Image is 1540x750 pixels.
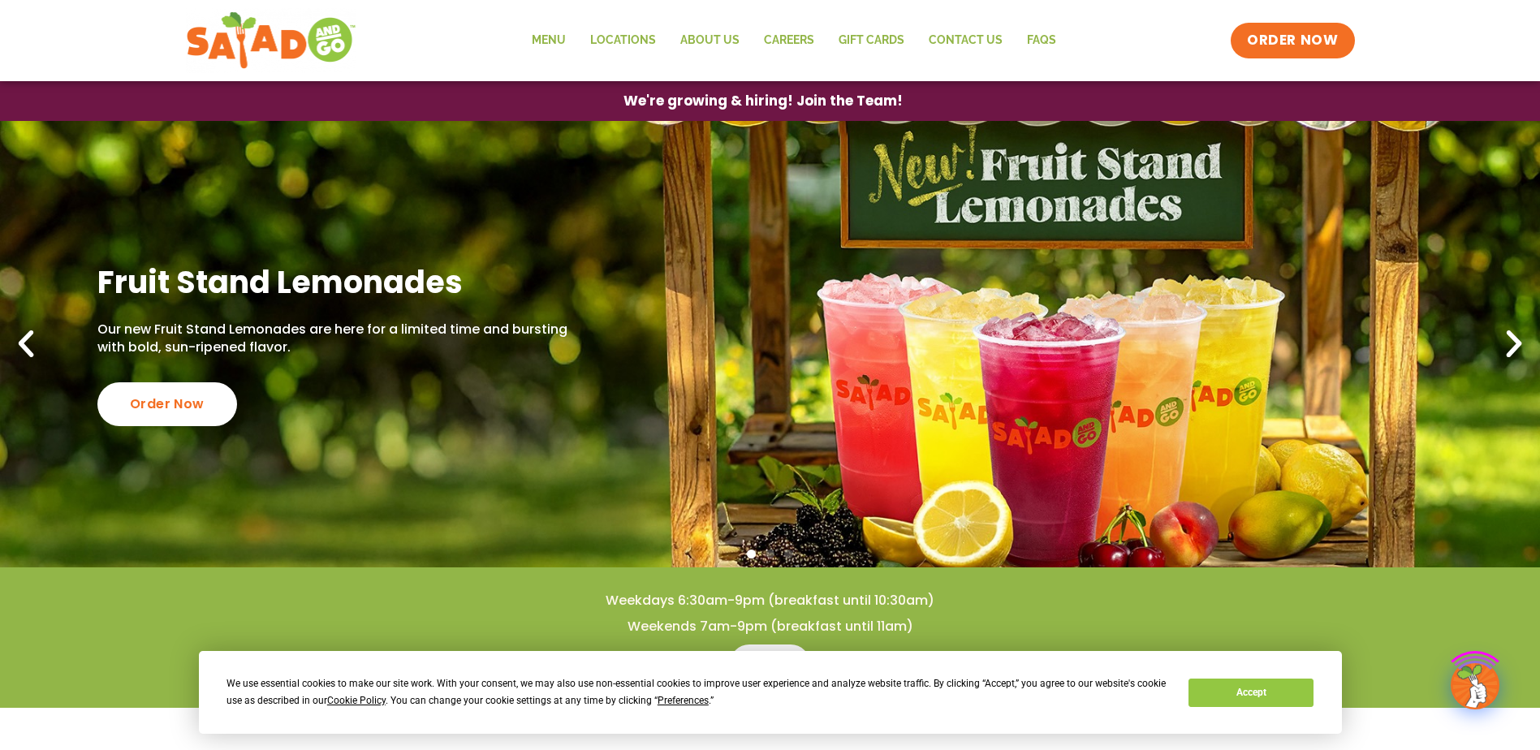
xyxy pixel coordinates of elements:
a: Menu [520,22,578,59]
span: Preferences [658,695,709,706]
a: ORDER NOW [1231,23,1354,58]
a: Careers [752,22,826,59]
a: Menu [730,644,810,683]
a: Contact Us [917,22,1015,59]
h4: Weekends 7am-9pm (breakfast until 11am) [32,618,1508,636]
span: Go to slide 2 [766,550,774,558]
nav: Menu [520,22,1068,59]
div: Cookie Consent Prompt [199,651,1342,734]
span: Go to slide 3 [784,550,793,558]
div: We use essential cookies to make our site work. With your consent, we may also use non-essential ... [226,675,1169,709]
a: About Us [668,22,752,59]
span: Cookie Policy [327,695,386,706]
div: Next slide [1496,326,1532,362]
span: We're growing & hiring! Join the Team! [623,94,903,108]
div: Previous slide [8,326,44,362]
a: GIFT CARDS [826,22,917,59]
a: We're growing & hiring! Join the Team! [599,82,927,120]
div: Order Now [97,382,237,426]
img: new-SAG-logo-768×292 [186,8,357,73]
h4: Weekdays 6:30am-9pm (breakfast until 10:30am) [32,592,1508,610]
span: ORDER NOW [1247,31,1338,50]
h2: Fruit Stand Lemonades [97,262,573,302]
a: Locations [578,22,668,59]
span: Go to slide 1 [747,550,756,558]
p: Our new Fruit Stand Lemonades are here for a limited time and bursting with bold, sun-ripened fla... [97,321,573,357]
a: FAQs [1015,22,1068,59]
button: Accept [1188,679,1314,707]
